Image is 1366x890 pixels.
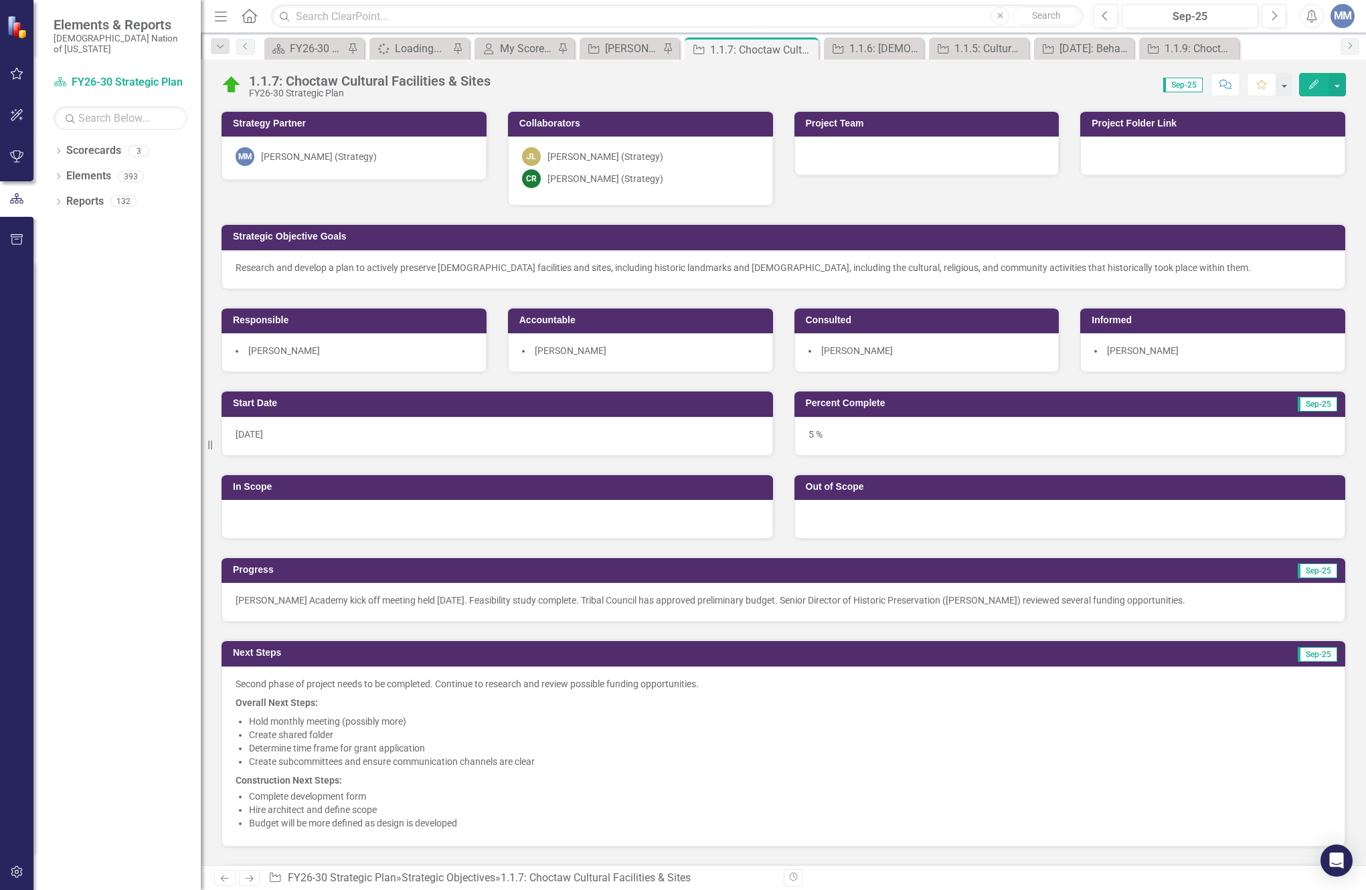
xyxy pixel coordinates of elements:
[1331,4,1355,28] button: MM
[519,315,766,325] h3: Accountable
[233,398,766,408] h3: Start Date
[66,143,121,159] a: Scorecards
[1163,78,1203,92] span: Sep-25
[1092,118,1339,128] h3: Project Folder Link
[806,398,1159,408] h3: Percent Complete
[288,871,396,884] a: FY26-30 Strategic Plan
[66,169,111,184] a: Elements
[519,118,766,128] h3: Collaborators
[478,40,554,57] a: My Scorecard
[547,172,663,185] div: [PERSON_NAME] (Strategy)
[1126,9,1254,25] div: Sep-25
[236,261,1331,274] p: Research and develop a plan to actively preserve [DEMOGRAPHIC_DATA] facilities and sites, includi...
[236,594,1331,607] p: [PERSON_NAME] Academy kick off meeting held [DATE]. Feasibility study complete. Tribal Council ha...
[128,145,149,157] div: 3
[236,147,254,166] div: MM
[233,648,833,658] h3: Next Steps
[236,677,1331,693] p: Second phase of project needs to be completed. Continue to research and review possible funding o...
[849,40,920,57] div: 1.1.6: [DEMOGRAPHIC_DATA] Cultural Traditions
[522,169,541,188] div: CR
[1142,40,1235,57] a: 1.1.9: Choctaw National Archives
[54,106,187,130] input: Search Below...
[268,871,773,886] div: » »
[1298,647,1337,662] span: Sep-25
[806,315,1053,325] h3: Consulted
[1013,7,1080,25] button: Search
[1122,4,1258,28] button: Sep-25
[794,417,1346,456] div: 5 %
[221,74,242,96] img: On Target
[268,40,344,57] a: FY26-30 Strategic Plan
[249,755,1331,768] li: Create subcommittees and ensure communication channels are clear
[66,194,104,209] a: Reports
[54,17,187,33] span: Elements & Reports
[54,33,187,55] small: [DEMOGRAPHIC_DATA] Nation of [US_STATE]
[1037,40,1130,57] a: [DATE]: Behavioral Health
[501,871,691,884] div: 1.1.7: Choctaw Cultural Facilities & Sites
[1032,10,1061,21] span: Search
[1092,315,1339,325] h3: Informed
[271,5,1083,28] input: Search ClearPoint...
[806,118,1053,128] h3: Project Team
[373,40,449,57] a: Loading...
[605,40,659,57] div: [PERSON_NAME] SO's
[249,741,1331,755] li: Determine time frame for grant application
[249,816,1331,830] li: Budget will be more defined as design is developed
[249,803,1331,816] li: Hire architect and define scope
[290,40,344,57] div: FY26-30 Strategic Plan
[233,565,784,575] h3: Progress
[535,345,606,356] span: [PERSON_NAME]
[54,75,187,90] a: FY26-30 Strategic Plan
[249,790,1331,803] li: Complete development form
[249,728,1331,741] li: Create shared folder
[395,40,449,57] div: Loading...
[1298,563,1337,578] span: Sep-25
[402,871,495,884] a: Strategic Objectives
[7,15,30,39] img: ClearPoint Strategy
[547,150,663,163] div: [PERSON_NAME] (Strategy)
[1320,844,1353,877] div: Open Intercom Messenger
[236,775,342,786] strong: Construction Next Steps:
[1059,40,1130,57] div: [DATE]: Behavioral Health
[249,715,1331,728] li: Hold monthly meeting (possibly more)
[932,40,1025,57] a: 1.1.5: Cultural Apprenticeship Program
[1107,345,1179,356] span: [PERSON_NAME]
[954,40,1025,57] div: 1.1.5: Cultural Apprenticeship Program
[249,88,491,98] div: FY26-30 Strategic Plan
[233,315,480,325] h3: Responsible
[522,147,541,166] div: JL
[1165,40,1235,57] div: 1.1.9: Choctaw National Archives
[821,345,893,356] span: [PERSON_NAME]
[710,41,815,58] div: 1.1.7: Choctaw Cultural Facilities & Sites
[233,118,480,128] h3: Strategy Partner
[233,482,766,492] h3: In Scope
[248,345,320,356] span: [PERSON_NAME]
[118,171,144,182] div: 393
[1298,397,1337,412] span: Sep-25
[827,40,920,57] a: 1.1.6: [DEMOGRAPHIC_DATA] Cultural Traditions
[583,40,659,57] a: [PERSON_NAME] SO's
[806,482,1339,492] h3: Out of Scope
[249,74,491,88] div: 1.1.7: Choctaw Cultural Facilities & Sites
[261,150,377,163] div: [PERSON_NAME] (Strategy)
[500,40,554,57] div: My Scorecard
[233,232,1339,242] h3: Strategic Objective Goals
[110,196,137,207] div: 132
[236,429,263,440] span: [DATE]
[236,697,318,708] strong: Overall Next Steps:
